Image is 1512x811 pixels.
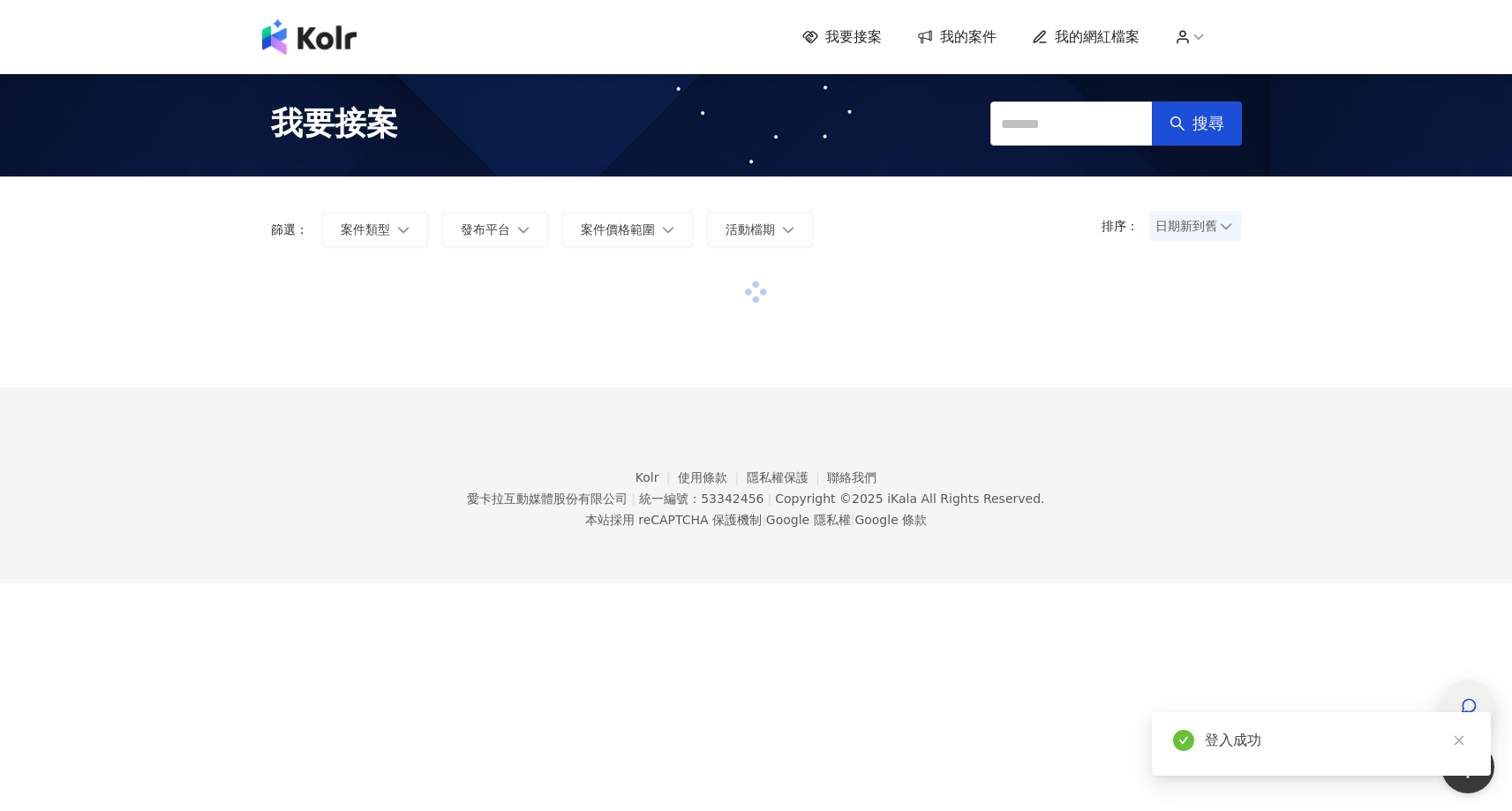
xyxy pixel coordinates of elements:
button: 活動檔期 [707,212,813,247]
a: 使用條款 [678,470,747,484]
button: 案件類型 [322,212,428,247]
span: | [851,513,855,527]
p: 排序： [1102,219,1149,233]
a: 隱私權保護 [747,470,828,484]
span: 本站採用 reCAPTCHA 保護機制 [585,509,927,530]
span: 我的案件 [940,27,997,47]
a: 我要接案 [802,27,882,47]
p: 篩選： [271,222,308,237]
a: Kolr [636,470,678,484]
a: 我的案件 [917,27,997,47]
button: 案件價格範圍 [562,212,693,247]
span: search [1170,116,1185,131]
a: 我的網紅檔案 [1032,27,1140,47]
img: logo [262,19,357,55]
span: check-circle [1173,730,1194,751]
div: Copyright © 2025 All Rights Reserved. [775,492,1044,506]
span: 活動檔期 [726,222,775,237]
span: 我要接案 [825,27,882,47]
span: | [631,492,636,506]
span: 案件價格範圍 [581,222,655,237]
span: 發布平台 [461,222,510,237]
div: 愛卡拉互動媒體股份有限公司 [467,492,628,506]
a: Google 條款 [854,513,927,527]
span: close [1453,734,1465,747]
a: iKala [887,492,917,506]
span: 我的網紅檔案 [1055,27,1140,47]
a: 聯絡我們 [827,470,876,484]
span: 搜尋 [1192,114,1224,133]
span: 案件類型 [341,222,390,237]
a: Google 隱私權 [766,513,851,527]
span: 日期新到舊 [1155,213,1236,239]
span: 我要接案 [271,101,398,146]
span: | [767,492,771,506]
div: 統一編號：53342456 [639,492,764,506]
button: 搜尋 [1152,101,1242,146]
button: 發布平台 [442,212,548,247]
div: 登入成功 [1205,730,1470,751]
span: | [762,513,766,527]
